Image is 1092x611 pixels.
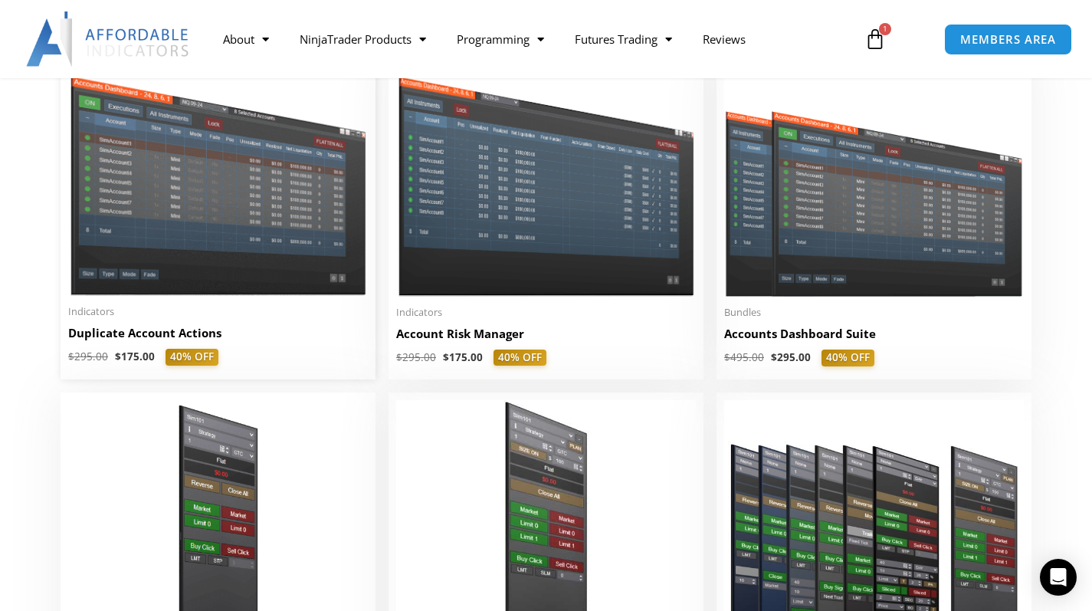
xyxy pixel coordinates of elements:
h2: Account Risk Manager [396,326,696,342]
img: LogoAI | Affordable Indicators – NinjaTrader [26,11,191,67]
span: $ [771,350,777,364]
span: $ [724,350,730,364]
span: Bundles [724,306,1024,319]
span: $ [443,350,449,364]
a: Duplicate Account Actions [68,325,368,349]
a: Accounts Dashboard Suite [724,326,1024,350]
span: $ [396,350,402,364]
a: About [208,21,284,57]
a: Futures Trading [559,21,687,57]
h2: Accounts Dashboard Suite [724,326,1024,342]
span: 1 [879,23,891,35]
h2: Duplicate Account Actions [68,325,368,341]
a: Reviews [687,21,761,57]
span: 40% OFF [166,349,218,366]
bdi: 295.00 [771,350,811,364]
a: 1 [841,17,909,61]
bdi: 295.00 [396,350,436,364]
span: Indicators [396,306,696,319]
div: Open Intercom Messenger [1040,559,1077,596]
a: NinjaTrader Products [284,21,441,57]
img: Duplicate Account Actions [68,57,368,296]
span: 40% OFF [494,350,546,366]
span: $ [68,350,74,363]
img: Account Risk Manager [396,57,696,296]
bdi: 295.00 [68,350,108,363]
span: $ [115,350,121,363]
nav: Menu [208,21,852,57]
a: Account Risk Manager [396,326,696,350]
bdi: 495.00 [724,350,764,364]
bdi: 175.00 [443,350,483,364]
a: Programming [441,21,559,57]
a: MEMBERS AREA [944,24,1072,55]
span: Indicators [68,305,368,318]
img: Accounts Dashboard Suite [724,57,1024,297]
span: 40% OFF [821,350,874,366]
bdi: 175.00 [115,350,155,363]
span: MEMBERS AREA [960,34,1056,45]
